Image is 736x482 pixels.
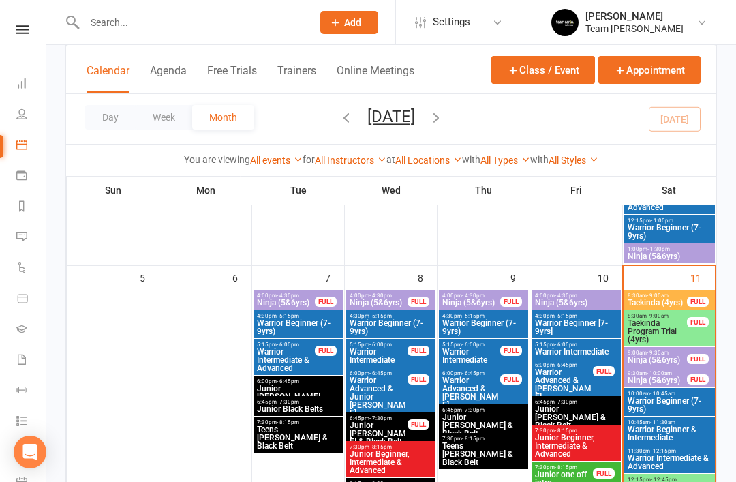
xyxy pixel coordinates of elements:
[386,154,395,165] strong: at
[534,405,618,430] span: Junior [PERSON_NAME] & Black Belt
[277,313,299,319] span: - 5:15pm
[687,297,709,307] div: FULL
[650,419,675,425] span: - 11:30am
[349,319,433,335] span: Warrior Beginner (7-9yrs)
[687,374,709,385] div: FULL
[252,176,345,205] th: Tue
[480,155,530,166] a: All Types
[500,346,522,356] div: FULL
[320,11,378,34] button: Add
[349,299,408,307] span: Ninja (5&6yrs)
[534,464,594,470] span: 7:30pm
[337,64,414,93] button: Online Meetings
[627,419,712,425] span: 10:45am
[140,266,159,288] div: 5
[256,378,340,385] span: 6:00pm
[369,444,392,450] span: - 8:15pm
[555,399,577,405] span: - 7:30pm
[555,427,577,434] span: - 8:15pm
[647,246,670,252] span: - 1:30pm
[491,56,595,84] button: Class / Event
[349,415,408,421] span: 6:45pm
[534,299,618,307] span: Ninja (5&6yrs)
[534,319,618,335] span: Warrior Beginner [7-9yrs]
[462,292,485,299] span: - 4:30pm
[627,454,712,470] span: Warrior Intermediate & Advanced
[534,399,618,405] span: 6:45pm
[256,292,316,299] span: 4:00pm
[500,374,522,385] div: FULL
[534,427,618,434] span: 7:30pm
[647,313,669,319] span: - 9:00am
[510,266,530,288] div: 9
[627,397,712,413] span: Warrior Beginner (7-9yrs)
[462,342,485,348] span: - 6:00pm
[623,176,716,205] th: Sat
[462,313,485,319] span: - 5:15pm
[277,64,316,93] button: Trainers
[650,391,675,397] span: - 10:45am
[277,342,299,348] span: - 6:00pm
[256,425,340,450] span: Teens [PERSON_NAME] & Black Belt
[555,464,577,470] span: - 8:15pm
[408,419,429,430] div: FULL
[627,350,688,356] span: 9:00am
[369,342,392,348] span: - 6:00pm
[687,354,709,364] div: FULL
[277,378,299,385] span: - 6:45pm
[303,154,315,165] strong: for
[627,252,712,260] span: Ninja (5&6yrs)
[627,224,712,240] span: Warrior Beginner (7-9yrs)
[551,9,579,36] img: thumb_image1603260965.png
[627,391,712,397] span: 10:00am
[159,176,252,205] th: Mon
[16,70,47,100] a: Dashboard
[627,292,688,299] span: 8:30am
[627,370,688,376] span: 9:30am
[530,176,623,205] th: Fri
[627,376,688,385] span: Ninja (5&6yrs)
[598,56,701,84] button: Appointment
[207,64,257,93] button: Free Trials
[585,22,684,35] div: Team [PERSON_NAME]
[442,299,501,307] span: Ninja (5&6yrs)
[16,100,47,131] a: People
[256,319,340,335] span: Warrior Beginner (7-9yrs)
[369,370,392,376] span: - 6:45pm
[585,10,684,22] div: [PERSON_NAME]
[593,366,615,376] div: FULL
[256,385,340,401] span: Junior [PERSON_NAME]
[349,450,433,475] span: Junior Beginner, Intermediate & Advanced
[80,13,303,32] input: Search...
[534,434,618,458] span: Junior Beginner, Intermediate & Advanced
[349,421,408,446] span: Junior [PERSON_NAME] & Black Belt
[315,297,337,307] div: FULL
[16,131,47,162] a: Calendar
[500,297,522,307] div: FULL
[442,407,525,413] span: 6:45pm
[442,348,501,364] span: Warrior Intermediate
[349,348,408,364] span: Warrior Intermediate
[627,217,712,224] span: 12:15pm
[232,266,251,288] div: 6
[16,192,47,223] a: Reports
[250,155,303,166] a: All events
[349,342,408,348] span: 5:15pm
[277,419,299,425] span: - 8:15pm
[369,313,392,319] span: - 5:15pm
[442,319,525,335] span: Warrior Beginner (7-9yrs)
[687,317,709,327] div: FULL
[647,370,672,376] span: - 10:00am
[650,448,676,454] span: - 12:15pm
[442,292,501,299] span: 4:00pm
[277,292,299,299] span: - 4:30pm
[395,155,462,166] a: All Locations
[67,176,159,205] th: Sun
[598,266,622,288] div: 10
[433,7,470,37] span: Settings
[627,313,688,319] span: 8:30am
[184,154,250,165] strong: You are viewing
[349,376,408,417] span: Warrior Advanced & Junior [PERSON_NAME]
[442,313,525,319] span: 4:30pm
[344,17,361,28] span: Add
